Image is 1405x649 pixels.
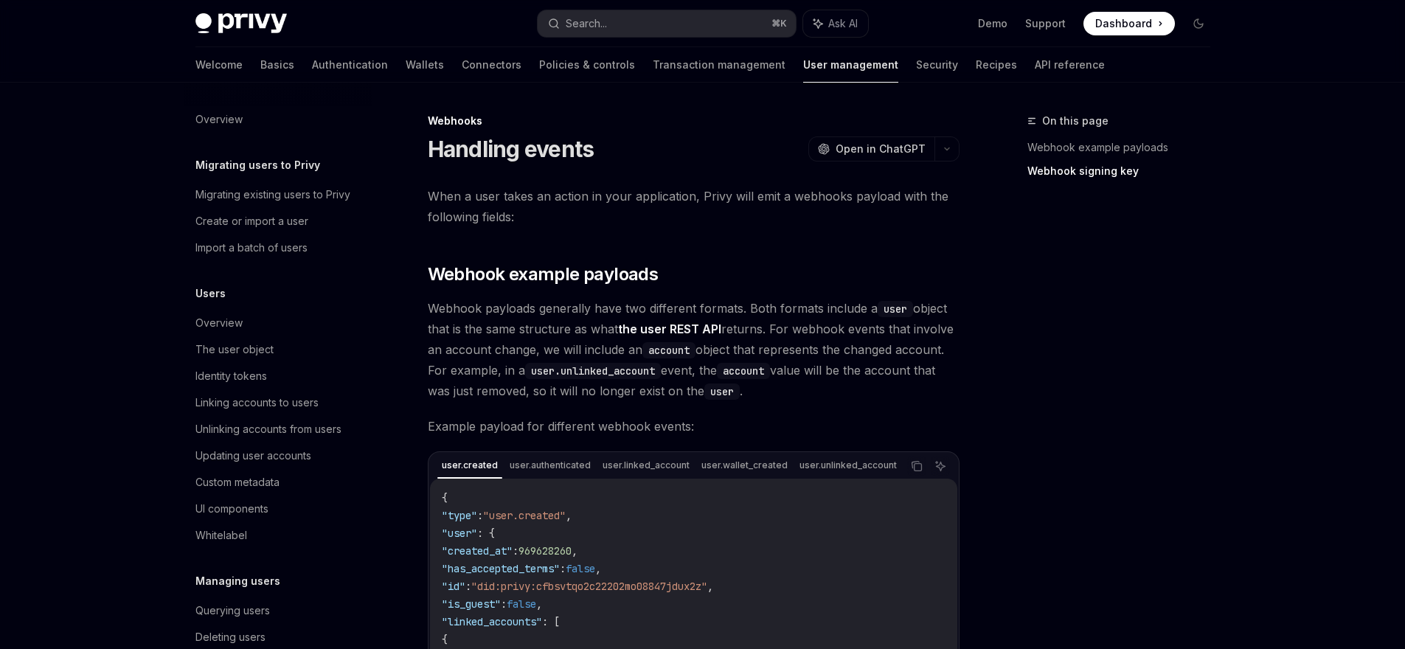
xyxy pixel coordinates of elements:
span: Example payload for different webhook events: [428,416,960,437]
a: Import a batch of users [184,235,372,261]
a: Overview [184,310,372,336]
div: Querying users [195,602,270,619]
button: Ask AI [931,457,950,476]
a: UI components [184,496,372,522]
div: Overview [195,314,243,332]
code: account [642,342,695,358]
span: 969628260 [518,544,572,558]
a: Transaction management [653,47,785,83]
a: Linking accounts to users [184,389,372,416]
code: user.unlinked_account [525,363,661,379]
div: Custom metadata [195,473,280,491]
span: { [442,491,448,504]
a: Webhook example payloads [1027,136,1222,159]
span: : [465,580,471,593]
button: Ask AI [803,10,868,37]
div: user.created [437,457,502,474]
div: user.linked_account [598,457,694,474]
button: Open in ChatGPT [808,136,934,162]
span: "has_accepted_terms" [442,562,560,575]
a: Support [1025,16,1066,31]
div: Deleting users [195,628,266,646]
a: the user REST API [618,322,721,337]
span: : [560,562,566,575]
a: Webhook signing key [1027,159,1222,183]
span: "id" [442,580,465,593]
div: Unlinking accounts from users [195,420,341,438]
a: Connectors [462,47,521,83]
a: Recipes [976,47,1017,83]
span: "user" [442,527,477,540]
code: account [717,363,770,379]
div: Search... [566,15,607,32]
a: Welcome [195,47,243,83]
a: Unlinking accounts from users [184,416,372,442]
div: Webhooks [428,114,960,128]
div: Migrating existing users to Privy [195,186,350,204]
span: false [566,562,595,575]
div: The user object [195,341,274,358]
span: { [442,633,448,646]
div: user.unlinked_account [795,457,901,474]
a: User management [803,47,898,83]
button: Copy the contents from the code block [907,457,926,476]
span: , [566,509,572,522]
h5: Managing users [195,572,280,590]
div: user.authenticated [505,457,595,474]
span: "user.created" [483,509,566,522]
span: : { [477,527,495,540]
div: Whitelabel [195,527,247,544]
span: , [595,562,601,575]
a: Wallets [406,47,444,83]
h1: Handling events [428,136,594,162]
button: Toggle dark mode [1187,12,1210,35]
img: dark logo [195,13,287,34]
a: Policies & controls [539,47,635,83]
span: Webhook payloads generally have two different formats. Both formats include a object that is the ... [428,298,960,401]
div: Import a batch of users [195,239,308,257]
a: Authentication [312,47,388,83]
span: : [ [542,615,560,628]
span: , [572,544,577,558]
span: "created_at" [442,544,513,558]
div: Overview [195,111,243,128]
code: user [704,383,740,400]
a: Create or import a user [184,208,372,235]
span: , [536,597,542,611]
span: Dashboard [1095,16,1152,31]
span: When a user takes an action in your application, Privy will emit a webhooks payload with the foll... [428,186,960,227]
a: Security [916,47,958,83]
div: Identity tokens [195,367,267,385]
div: user.wallet_created [697,457,792,474]
span: , [707,580,713,593]
a: Dashboard [1083,12,1175,35]
a: Querying users [184,597,372,624]
a: Identity tokens [184,363,372,389]
span: false [507,597,536,611]
span: : [501,597,507,611]
span: "type" [442,509,477,522]
h5: Migrating users to Privy [195,156,320,174]
span: : [513,544,518,558]
span: : [477,509,483,522]
a: Overview [184,106,372,133]
h5: Users [195,285,226,302]
a: The user object [184,336,372,363]
span: Ask AI [828,16,858,31]
span: "linked_accounts" [442,615,542,628]
a: API reference [1035,47,1105,83]
a: Migrating existing users to Privy [184,181,372,208]
a: Updating user accounts [184,442,372,469]
a: Demo [978,16,1007,31]
span: "is_guest" [442,597,501,611]
span: Webhook example payloads [428,263,659,286]
a: Custom metadata [184,469,372,496]
span: Open in ChatGPT [836,142,926,156]
span: On this page [1042,112,1109,130]
code: user [878,301,913,317]
div: Create or import a user [195,212,308,230]
a: Whitelabel [184,522,372,549]
a: Basics [260,47,294,83]
div: UI components [195,500,268,518]
span: "did:privy:cfbsvtqo2c22202mo08847jdux2z" [471,580,707,593]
